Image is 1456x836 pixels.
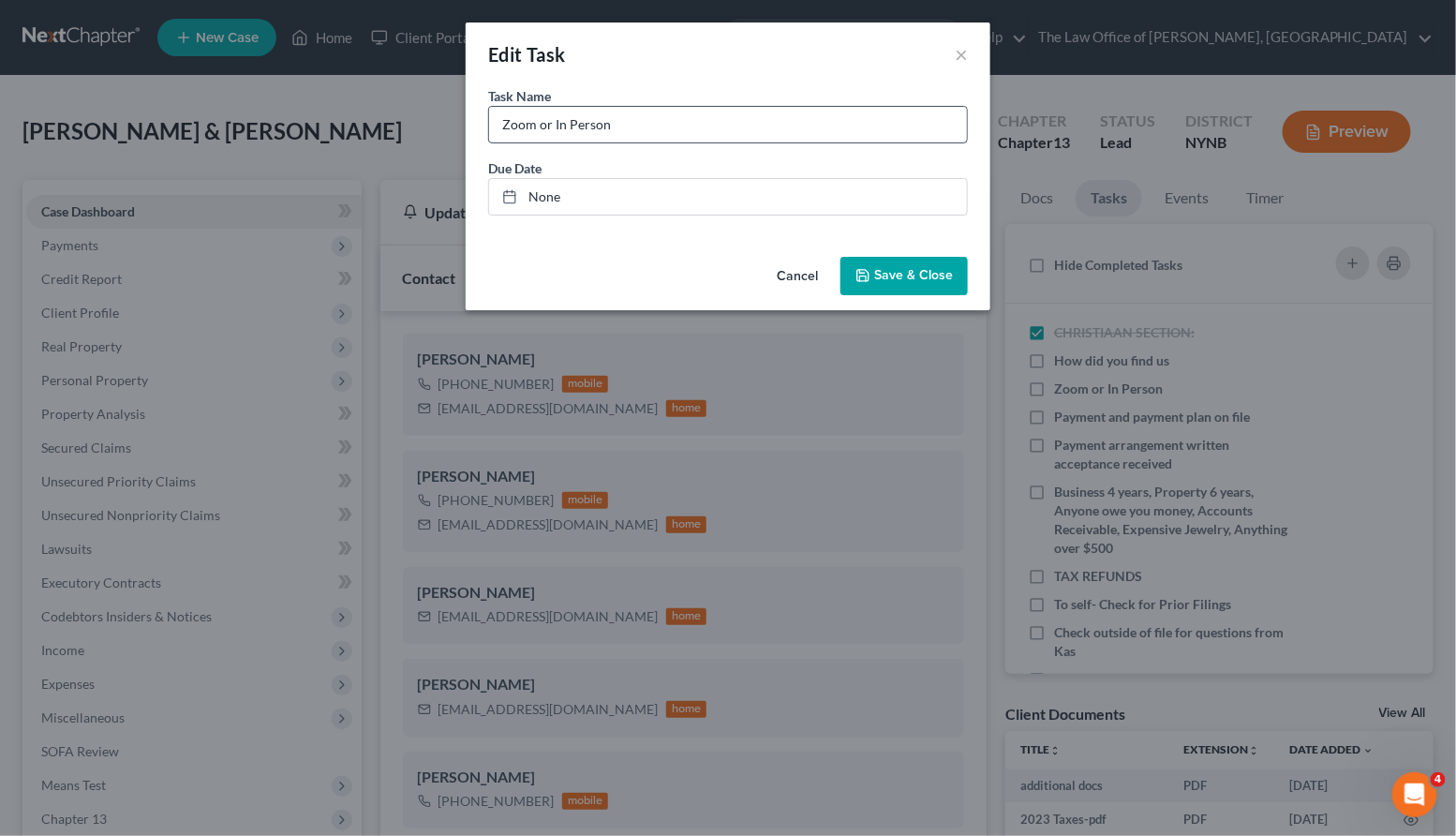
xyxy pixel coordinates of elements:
[488,158,542,178] label: Due Date
[527,43,566,66] span: Task
[489,179,967,215] a: None
[762,259,833,296] button: Cancel
[840,257,968,296] button: Save & Close
[874,268,953,284] span: Save & Close
[488,43,523,66] span: Edit
[1392,772,1437,817] iframe: Intercom live chat
[955,43,968,66] button: ×
[1431,772,1446,787] span: 4
[489,107,967,142] input: Enter task name..
[488,88,551,104] span: Task Name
